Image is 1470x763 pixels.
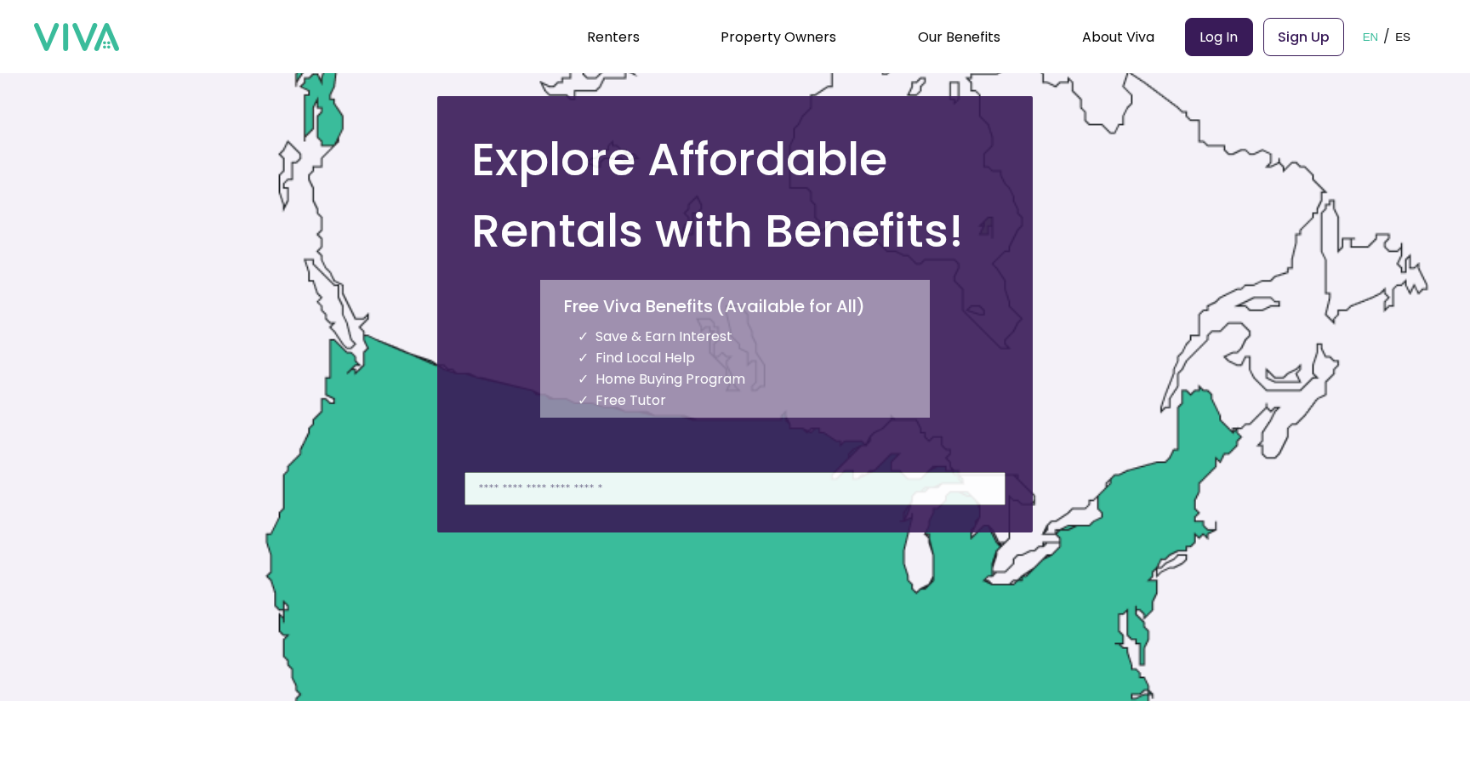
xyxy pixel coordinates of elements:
[34,23,119,52] img: viva
[1383,24,1390,49] p: /
[578,368,930,390] li: Home Buying Program
[716,294,865,318] p: ( Available for All )
[471,123,1006,266] h1: Explore Affordable Rentals with Benefits!
[564,294,713,318] p: Free Viva Benefits
[918,15,1000,58] div: Our Benefits
[1185,18,1253,56] a: Log In
[587,27,640,47] a: Renters
[578,347,930,368] li: Find Local Help
[1358,10,1384,63] button: EN
[1082,15,1154,58] div: About Viva
[1263,18,1344,56] a: Sign Up
[1390,10,1416,63] button: ES
[578,390,930,411] li: Free Tutor
[721,27,836,47] a: Property Owners
[578,326,930,347] li: Save & Earn Interest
